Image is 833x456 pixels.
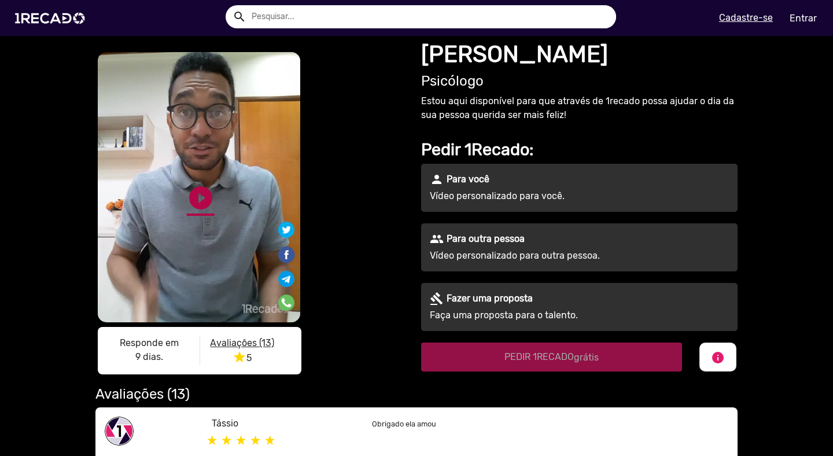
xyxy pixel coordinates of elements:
[430,292,444,306] mat-icon: gavel
[210,337,274,348] u: Avaliações (13)
[421,94,738,122] p: Estou aqui disponível para que através de 1recado possa ajudar o dia da sua pessoa querida ser ma...
[421,41,738,68] h1: [PERSON_NAME]
[782,8,824,28] a: Entrar
[447,292,533,306] p: Fazer uma proposta
[228,6,249,26] button: Example home icon
[277,244,296,255] i: Share on Facebook
[447,172,489,186] p: Para você
[233,10,246,24] mat-icon: Example home icon
[447,232,525,246] p: Para outra pessoa
[98,52,300,322] video: S1RECADO vídeos dedicados para fãs e empresas
[135,351,163,362] b: 9 dias.
[278,222,294,238] img: Compartilhe no twitter
[574,352,599,363] span: grátis
[277,245,296,264] img: Compartilhe no facebook
[421,139,738,160] h2: Pedir 1Recado:
[430,232,444,246] mat-icon: people
[278,295,294,311] img: Compartilhe no whatsapp
[187,184,215,212] a: play_circle_filled
[430,189,639,203] p: Vídeo personalizado para você.
[212,417,355,431] p: Tássio
[243,5,616,28] input: Pesquisar...
[233,350,246,364] i: star
[278,223,294,234] i: Share on Twitter
[278,293,294,304] i: Share on WhatsApp
[421,343,682,372] button: PEDIR 1RECADOgrátis
[372,420,436,428] small: Obrigado ela amou
[107,336,191,350] p: Responde em
[278,269,294,280] i: Share on Telegram
[421,73,738,90] h2: Psicólogo
[504,351,599,362] span: PEDIR 1RECADO
[430,308,639,322] p: Faça uma proposta para o talento.
[430,249,639,263] p: Vídeo personalizado para outra pessoa.
[233,352,252,363] span: 5
[95,386,738,403] h2: Avaliações (13)
[711,351,725,365] mat-icon: info
[430,172,444,186] mat-icon: person
[105,417,134,446] img: share-1recado.png
[278,271,294,287] img: Compartilhe no telegram
[719,12,773,23] u: Cadastre-se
